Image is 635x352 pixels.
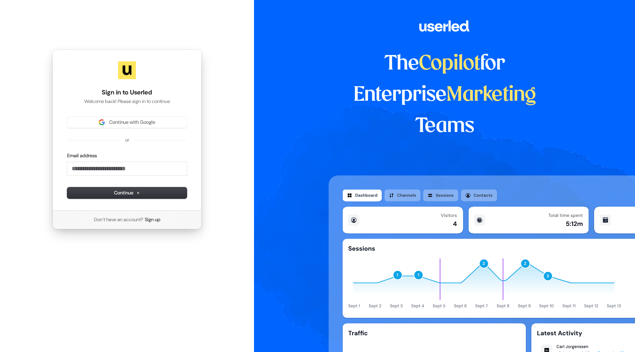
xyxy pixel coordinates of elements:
[94,216,143,223] span: Don’t have an account?
[118,61,136,79] img: Userled
[125,137,129,143] p: or
[114,190,140,196] span: Continue
[67,117,187,128] button: Sign in with GoogleContinue with Google
[67,152,97,159] label: Email address
[109,119,155,126] span: Continue with Google
[67,187,187,198] button: Continue
[67,88,187,97] h1: Sign in to Userled
[329,48,561,142] h1: The for Enterprise Teams
[145,216,160,223] a: Sign up
[99,119,105,125] img: Sign in with Google
[419,54,480,74] span: Copilot
[446,85,536,105] span: Marketing
[67,98,187,105] p: Welcome back! Please sign in to continue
